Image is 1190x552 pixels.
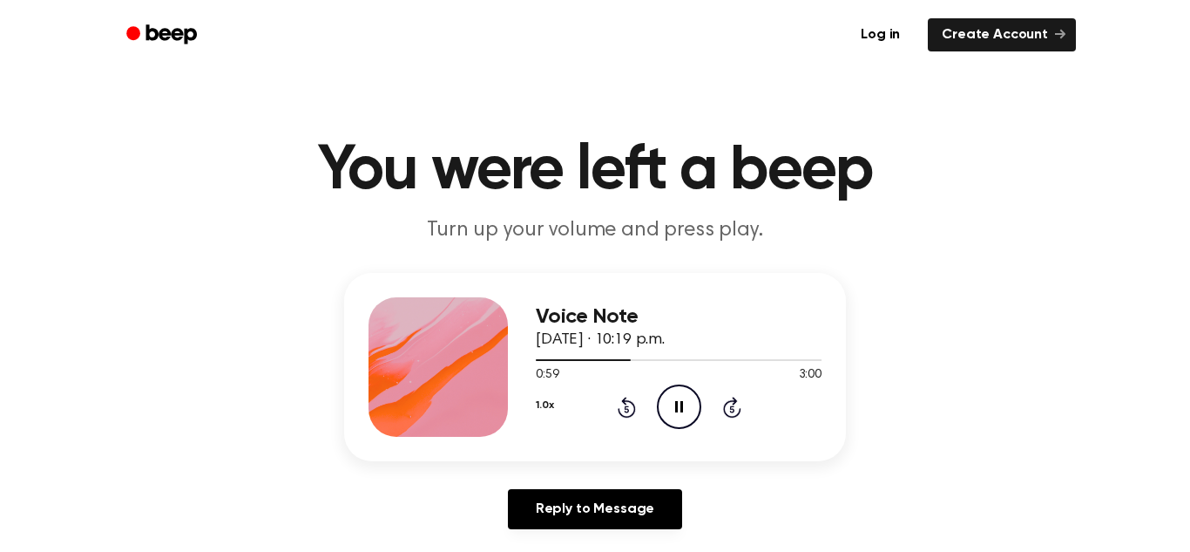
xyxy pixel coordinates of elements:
h3: Voice Note [536,305,822,329]
span: 3:00 [799,366,822,385]
p: Turn up your volume and press play. [260,216,930,245]
button: 1.0x [536,391,553,420]
a: Log in [843,15,917,55]
a: Create Account [928,18,1076,51]
span: [DATE] · 10:19 p.m. [536,332,665,348]
h1: You were left a beep [149,140,1041,202]
a: Beep [114,18,213,52]
a: Reply to Message [508,489,682,529]
span: 0:59 [536,366,558,385]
